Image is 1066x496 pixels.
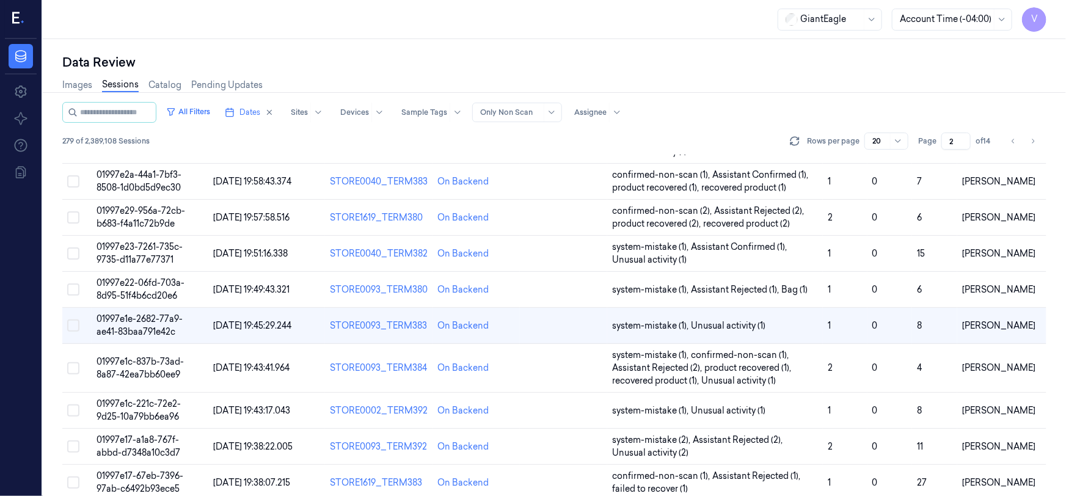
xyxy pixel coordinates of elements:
div: STORE0093_TERM383 [330,319,428,332]
span: 279 of 2,389,108 Sessions [62,136,150,147]
div: On Backend [437,404,489,417]
span: Unusual activity (2) [612,447,688,459]
span: Bag (1) [781,283,808,296]
div: On Backend [437,211,489,224]
span: product recovered (1) , [612,181,701,194]
span: 01997e17-67eb-7396-97ab-c6492b93ece5 [97,470,183,494]
span: 01997e23-7261-735c-9735-d11a77e77371 [97,241,183,265]
div: On Backend [437,319,489,332]
span: 0 [872,320,878,331]
span: Assistant Rejected (2) , [693,434,785,447]
span: of 14 [976,136,995,147]
span: 2 [828,212,833,223]
a: Pending Updates [191,79,263,92]
button: All Filters [161,102,215,122]
div: On Backend [437,283,489,296]
button: Select row [67,283,79,296]
span: [DATE] 19:43:41.964 [213,362,290,373]
span: [DATE] 19:45:29.244 [213,320,291,331]
span: [PERSON_NAME] [962,212,1035,223]
button: Select row [67,440,79,453]
button: V [1022,7,1046,32]
span: 4 [917,362,922,373]
nav: pagination [1005,133,1042,150]
span: Assistant Confirmed (1) , [691,241,789,253]
span: confirmed-non-scan (1) , [691,349,791,362]
span: 1 [828,477,831,488]
span: [DATE] 19:51:16.338 [213,248,288,259]
span: confirmed-non-scan (1) , [612,169,712,181]
span: 01997e1c-837b-73ad-8a87-42ea7bb60ee9 [97,356,184,380]
button: Select row [67,319,79,332]
span: 0 [872,477,878,488]
div: On Backend [437,362,489,374]
span: 7 [917,176,922,187]
span: [DATE] 19:38:07.215 [213,477,290,488]
span: [DATE] 19:49:43.321 [213,284,290,295]
span: product recovered (1) , [704,362,794,374]
button: Go to next page [1024,133,1042,150]
span: 2 [828,362,833,373]
div: On Backend [437,247,489,260]
span: system-mistake (1) , [612,283,691,296]
span: 0 [872,441,878,452]
span: 1 [828,320,831,331]
span: 01997e17-a1a8-767f-abbd-d7348a10c3d7 [97,434,180,458]
span: 1 [828,176,831,187]
span: failed to recover (1) [612,483,688,495]
span: [DATE] 19:43:17.043 [213,405,290,416]
a: Images [62,79,92,92]
button: Go to previous page [1005,133,1022,150]
span: system-mistake (1) , [612,319,691,332]
span: [PERSON_NAME] [962,362,1035,373]
div: STORE1619_TERM380 [330,211,428,224]
span: Assistant Rejected (1) , [712,470,803,483]
span: system-mistake (2) , [612,434,693,447]
span: [PERSON_NAME] [962,284,1035,295]
span: system-mistake (1) , [612,241,691,253]
span: Unusual activity (1) [691,319,765,332]
span: [DATE] 19:57:58.516 [213,212,290,223]
span: 01997e22-06fd-703a-8d95-51f4b6cd20e6 [97,277,184,301]
span: confirmed-non-scan (2) , [612,205,714,217]
span: 27 [917,477,927,488]
span: 6 [917,212,922,223]
button: Select row [67,211,79,224]
span: 8 [917,405,922,416]
span: 1 [828,405,831,416]
span: 1 [828,284,831,295]
div: STORE1619_TERM383 [330,476,428,489]
div: STORE0002_TERM392 [330,404,428,417]
span: 1 [828,248,831,259]
div: STORE0093_TERM384 [330,362,428,374]
a: Sessions [102,78,139,92]
span: [PERSON_NAME] [962,405,1035,416]
span: 01997e29-956a-72cb-b683-f4a11c72b9de [97,205,185,229]
span: Assistant Confirmed (1) , [712,169,811,181]
div: STORE0040_TERM382 [330,247,428,260]
span: [PERSON_NAME] [962,320,1035,331]
div: On Backend [437,175,489,188]
span: 15 [917,248,925,259]
span: Unusual activity (1) [691,404,765,417]
span: 0 [872,248,878,259]
span: [DATE] 19:38:22.005 [213,441,293,452]
span: 01997e1e-2682-77a9-ae41-83baa791e42c [97,313,183,337]
span: recovered product (1) [701,181,786,194]
span: Page [918,136,936,147]
span: recovered product (2) [703,217,790,230]
span: confirmed-non-scan (1) , [612,470,712,483]
span: 0 [872,362,878,373]
button: Select row [67,404,79,417]
button: Select row [67,476,79,489]
div: STORE0093_TERM392 [330,440,428,453]
span: Assistant Rejected (1) , [691,283,781,296]
span: Unusual activity (1) [612,253,687,266]
div: On Backend [437,440,489,453]
button: Select row [67,175,79,188]
span: product recovered (2) , [612,217,703,230]
span: [PERSON_NAME] [962,441,1035,452]
span: [PERSON_NAME] [962,248,1035,259]
button: Select row [67,362,79,374]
